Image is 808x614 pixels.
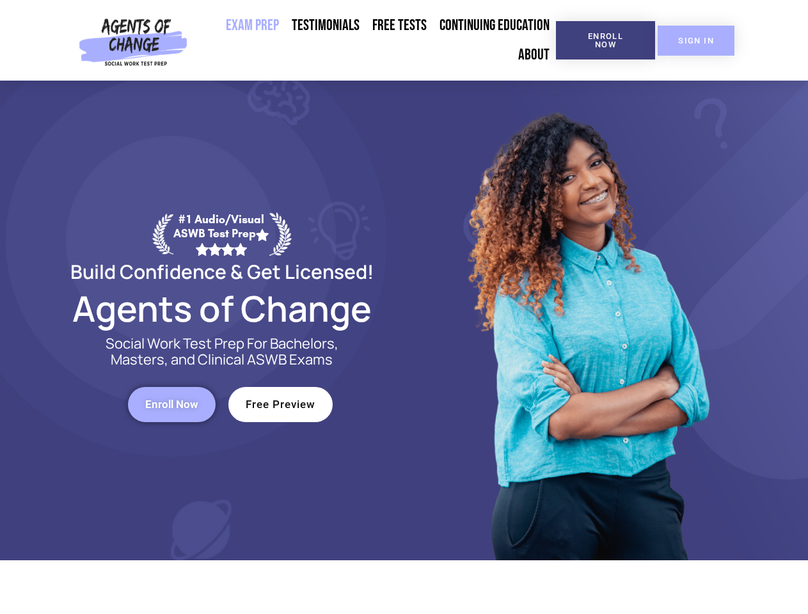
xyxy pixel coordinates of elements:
[285,11,366,40] a: Testimonials
[173,212,269,255] div: #1 Audio/Visual ASWB Test Prep
[512,40,556,70] a: About
[658,26,734,56] a: SIGN IN
[433,11,556,40] a: Continuing Education
[678,36,714,45] span: SIGN IN
[459,81,715,560] img: Website Image 1 (1)
[145,399,198,410] span: Enroll Now
[193,11,556,70] nav: Menu
[576,32,635,49] span: Enroll Now
[219,11,285,40] a: Exam Prep
[40,294,404,323] h2: Agents of Change
[556,21,655,59] a: Enroll Now
[40,262,404,281] h2: Build Confidence & Get Licensed!
[366,11,433,40] a: Free Tests
[228,387,333,422] a: Free Preview
[246,399,315,410] span: Free Preview
[91,336,353,368] p: Social Work Test Prep For Bachelors, Masters, and Clinical ASWB Exams
[128,387,216,422] a: Enroll Now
